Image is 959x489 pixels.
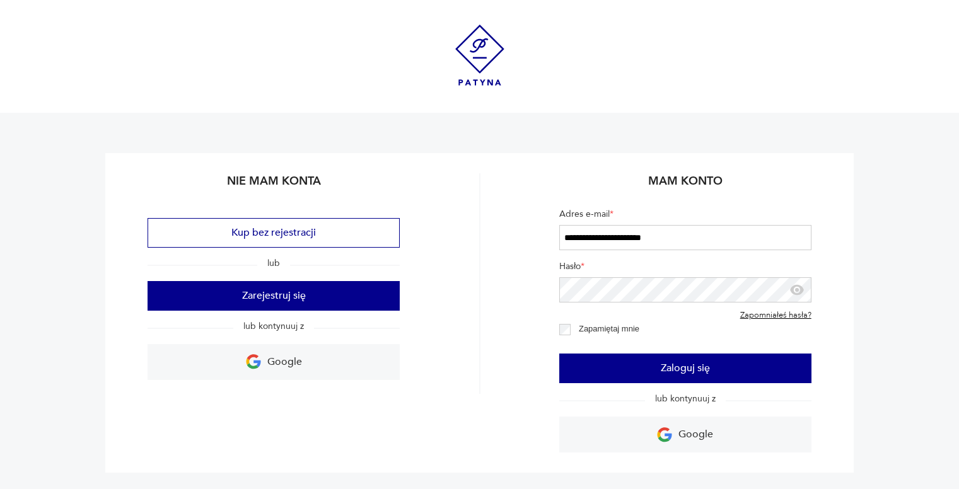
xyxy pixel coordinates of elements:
h2: Mam konto [559,173,811,198]
span: lub [257,257,290,269]
label: Hasło [559,260,811,277]
img: Ikona Google [246,354,261,369]
p: Google [267,352,302,372]
a: Zapomniałeś hasła? [740,311,811,321]
span: lub kontynuuj z [233,320,314,332]
a: Google [559,417,811,452]
span: lub kontynuuj z [645,393,726,405]
button: Zarejestruj się [148,281,400,311]
button: Kup bez rejestracji [148,218,400,248]
h2: Nie mam konta [148,173,400,198]
label: Adres e-mail [559,208,811,225]
button: Zaloguj się [559,354,811,383]
a: Google [148,344,400,380]
p: Google [678,425,713,444]
img: Ikona Google [657,427,672,442]
img: Patyna - sklep z meblami i dekoracjami vintage [455,25,504,86]
label: Zapamiętaj mnie [579,324,639,333]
